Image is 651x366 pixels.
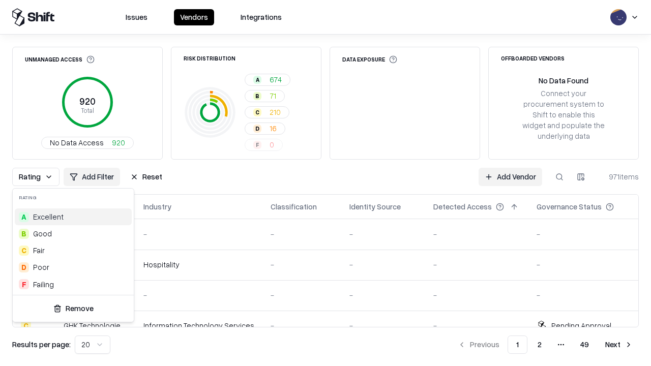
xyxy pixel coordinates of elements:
div: Poor [33,262,49,272]
div: C [19,246,29,256]
div: Failing [33,279,54,290]
div: B [19,229,29,239]
button: Remove [17,299,130,318]
span: Fair [33,245,45,256]
span: Excellent [33,211,64,222]
div: Rating [13,189,134,206]
div: A [19,212,29,222]
span: Good [33,228,52,239]
div: D [19,262,29,272]
div: F [19,279,29,289]
div: Suggestions [13,206,134,295]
